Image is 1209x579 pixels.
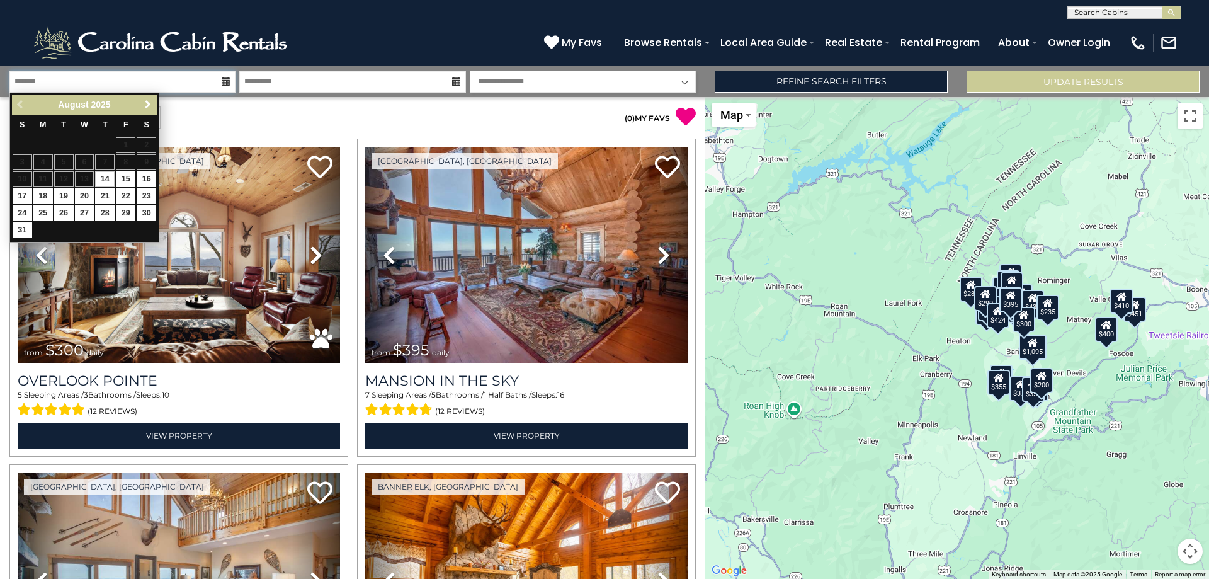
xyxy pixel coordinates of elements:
a: Banner Elk, [GEOGRAPHIC_DATA] [372,479,525,495]
a: Terms [1130,571,1147,578]
a: 20 [75,188,94,204]
div: $350 [1022,377,1045,402]
span: 0 [627,113,632,123]
a: 15 [116,171,135,187]
a: 16 [137,171,156,187]
span: 1 Half Baths / [484,390,531,399]
div: Sleeping Areas / Bathrooms / Sleeps: [18,389,340,420]
span: Sunday [20,120,25,129]
span: 5 [18,390,22,399]
a: 18 [33,188,53,204]
span: Map data ©2025 Google [1053,571,1122,578]
span: (12 reviews) [435,403,485,420]
a: (0)MY FAVS [625,113,670,123]
span: daily [432,348,450,357]
span: Wednesday [81,120,88,129]
span: 3 [84,390,88,399]
div: $375 [1009,375,1032,401]
a: Overlook Pointe [18,372,340,389]
a: 17 [13,188,32,204]
a: Local Area Guide [714,32,813,54]
a: Real Estate [819,32,888,54]
div: $225 [990,365,1013,390]
a: 14 [95,171,115,187]
button: Keyboard shortcuts [992,570,1046,579]
span: $395 [393,341,429,359]
div: $410 [1110,289,1133,314]
img: thumbnail_163477009.jpeg [18,147,340,363]
div: $355 [987,369,1010,394]
a: 23 [137,188,156,204]
a: Add to favorites [655,154,680,181]
span: Monday [40,120,47,129]
a: 31 [13,222,32,238]
a: 19 [54,188,74,204]
div: $325 [999,263,1022,289]
div: $451 [1123,296,1146,321]
a: Refine Search Filters [715,71,948,93]
a: Report a map error [1155,571,1205,578]
a: Add to favorites [307,480,332,507]
div: $285 [960,276,982,301]
span: 10 [162,390,169,399]
a: 21 [95,188,115,204]
a: View Property [365,423,688,449]
span: from [24,348,43,357]
div: Sleeping Areas / Bathrooms / Sleeps: [365,389,688,420]
div: $310 [997,270,1019,295]
span: daily [86,348,104,357]
span: Tuesday [61,120,66,129]
a: 22 [116,188,135,204]
a: [GEOGRAPHIC_DATA], [GEOGRAPHIC_DATA] [372,153,558,169]
button: Toggle fullscreen view [1178,103,1203,129]
a: View Property [18,423,340,449]
a: Add to favorites [655,480,680,507]
img: mail-regular-white.png [1160,34,1178,52]
span: ( ) [625,113,635,123]
span: 5 [431,390,436,399]
div: $430 [1021,289,1044,314]
a: 26 [54,205,74,221]
img: phone-regular-white.png [1129,34,1147,52]
div: $545 [1001,289,1023,314]
div: $290 [974,286,997,311]
span: 16 [557,390,564,399]
div: $235 [1036,295,1059,320]
span: (12 reviews) [88,403,137,420]
a: 29 [116,205,135,221]
a: My Favs [544,35,605,51]
span: 2025 [91,100,110,110]
a: 27 [75,205,94,221]
div: $390 [1001,272,1023,297]
span: $300 [45,341,84,359]
a: 30 [137,205,156,221]
div: $200 [1030,368,1053,393]
img: Google [708,563,750,579]
a: Rental Program [894,32,986,54]
span: Thursday [103,120,108,129]
div: $395 [999,287,1022,312]
div: $424 [987,303,1009,328]
a: About [992,32,1036,54]
div: $650 [975,300,998,325]
span: Friday [123,120,128,129]
button: Change map style [712,103,756,127]
a: 28 [95,205,115,221]
button: Map camera controls [1178,539,1203,564]
span: Saturday [144,120,149,129]
a: Open this area in Google Maps (opens a new window) [708,563,750,579]
a: Owner Login [1042,32,1116,54]
img: White-1-2.png [31,24,293,62]
div: $300 [1013,307,1035,332]
button: Update Results [967,71,1200,93]
span: 7 [365,390,370,399]
div: $400 [1095,316,1118,341]
a: Mansion In The Sky [365,372,688,389]
div: $1,095 [1019,335,1047,360]
span: August [58,100,88,110]
span: Map [720,108,743,122]
span: from [372,348,390,357]
a: Browse Rentals [618,32,708,54]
